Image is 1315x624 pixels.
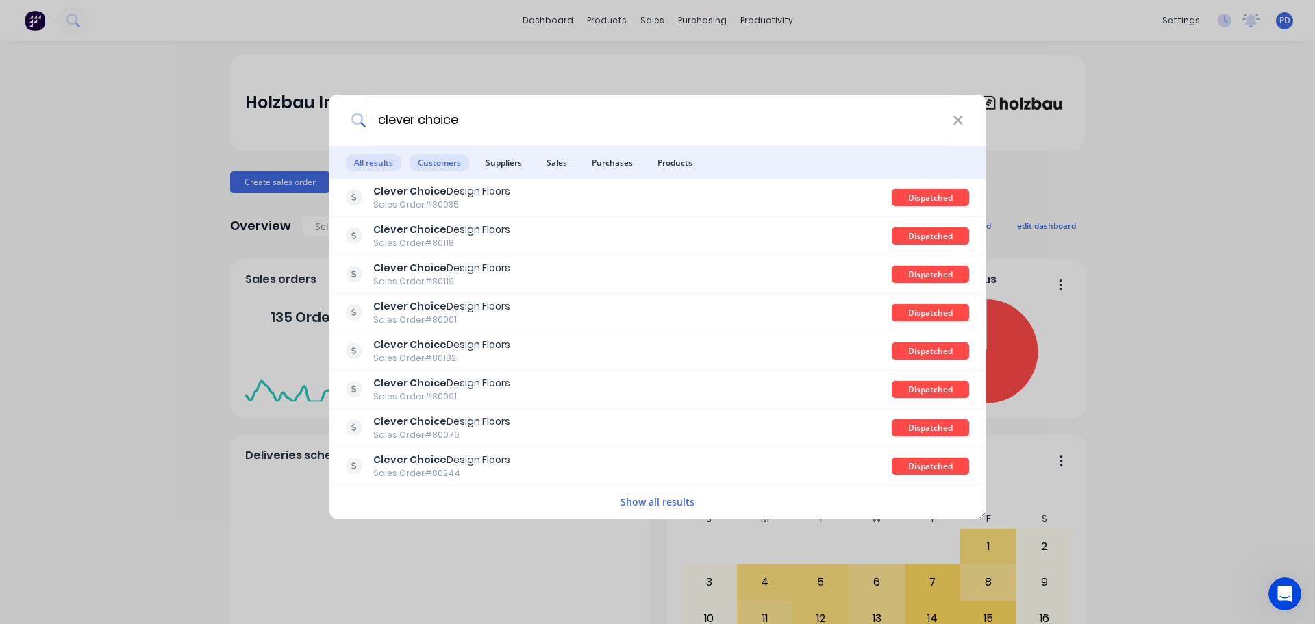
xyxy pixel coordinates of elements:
input: Start typing a customer or supplier name to create a new order... [366,95,953,146]
span: Purchases [584,154,641,171]
div: Dispatched [892,458,969,475]
b: Clever Choice [373,184,447,198]
div: Dispatched [892,381,969,398]
div: Sales Order #80182 [373,352,510,364]
span: Sales [538,154,575,171]
div: Dispatched [892,304,969,321]
b: Clever Choice [373,299,447,313]
div: Design Floors [373,261,510,275]
div: Dispatched [892,227,969,245]
div: Sales Order #80001 [373,314,510,326]
b: Clever Choice [373,261,447,275]
div: Sales Order #80119 [373,275,510,288]
button: Show all results [616,494,699,510]
b: Clever Choice [373,414,447,428]
div: Design Floors [373,184,510,199]
div: Sales Order #80118 [373,237,510,249]
div: Dispatched [892,189,969,206]
span: All results [346,154,401,171]
div: Dispatched [892,342,969,360]
div: Sales Order #80091 [373,390,510,403]
b: Clever Choice [373,338,447,351]
div: Design Floors [373,338,510,352]
iframe: Intercom live chat [1268,577,1301,610]
div: Design Floors [373,376,510,390]
div: Design Floors [373,223,510,237]
div: Design Floors [373,414,510,429]
span: Customers [410,154,469,171]
div: Design Floors [373,453,510,467]
span: Products [649,154,701,171]
div: Dispatched [892,266,969,283]
div: Design Floors [373,299,510,314]
div: Sales Order #80244 [373,467,510,479]
div: Sales Order #80076 [373,429,510,441]
b: Clever Choice [373,376,447,390]
span: Suppliers [477,154,530,171]
div: Dispatched [892,419,969,436]
div: Sales Order #80035 [373,199,510,211]
b: Clever Choice [373,223,447,236]
b: Clever Choice [373,453,447,466]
